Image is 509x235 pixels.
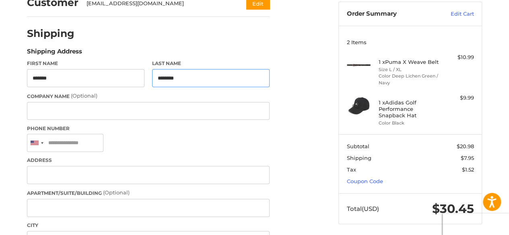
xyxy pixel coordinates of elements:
[27,157,270,164] label: Address
[379,120,440,127] li: Color Black
[457,143,474,149] span: $20.98
[103,189,130,196] small: (Optional)
[379,59,440,65] h4: 1 x Puma X Weave Belt
[27,60,144,67] label: First Name
[462,166,474,173] span: $1.52
[27,27,74,40] h2: Shipping
[442,94,474,102] div: $9.99
[432,201,474,216] span: $30.45
[27,47,82,60] legend: Shipping Address
[27,189,270,197] label: Apartment/Suite/Building
[442,53,474,61] div: $10.99
[347,178,383,184] a: Coupon Code
[433,10,474,18] a: Edit Cart
[152,60,270,67] label: Last Name
[347,10,433,18] h3: Order Summary
[347,39,474,45] h3: 2 Items
[379,73,440,86] li: Color Deep Lichen Green / Navy
[443,213,509,235] iframe: Google Customer Reviews
[27,125,270,132] label: Phone Number
[27,134,46,151] div: United States: +1
[461,155,474,161] span: $7.95
[347,155,371,161] span: Shipping
[347,143,369,149] span: Subtotal
[71,92,97,99] small: (Optional)
[347,205,379,213] span: Total (USD)
[379,99,440,119] h4: 1 x Adidas Golf Performance Snapback Hat
[27,222,270,229] label: City
[379,66,440,73] li: Size L / XL
[27,92,270,100] label: Company Name
[347,166,356,173] span: Tax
